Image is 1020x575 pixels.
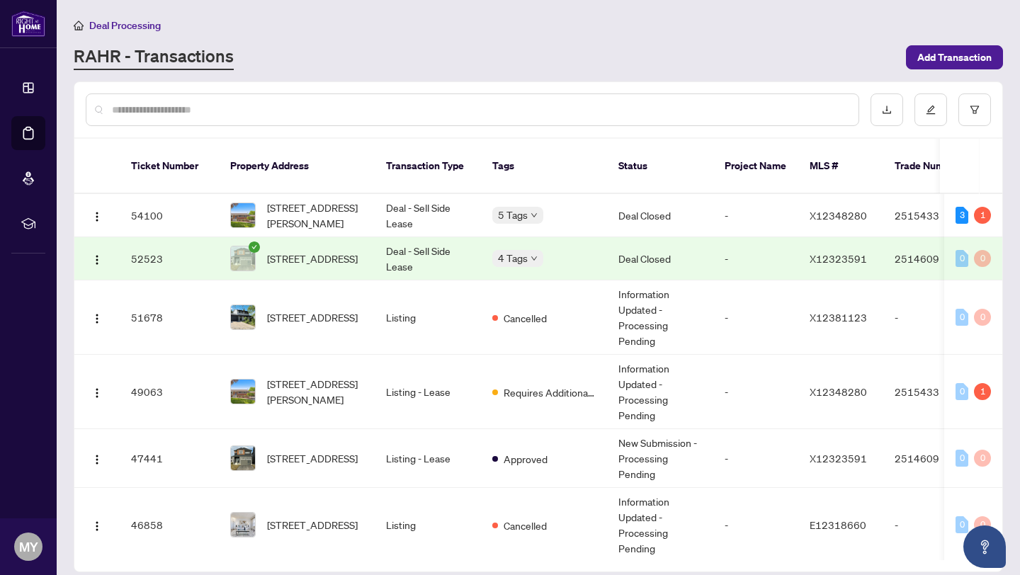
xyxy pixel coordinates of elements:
td: Listing - Lease [375,429,481,488]
span: MY [19,537,38,557]
th: MLS # [798,139,883,194]
button: Logo [86,247,108,270]
img: thumbnail-img [231,380,255,404]
td: Deal Closed [607,194,713,237]
td: Listing [375,280,481,355]
td: 2514609 [883,237,982,280]
td: Information Updated - Processing Pending [607,355,713,429]
td: 49063 [120,355,219,429]
div: 0 [974,309,991,326]
div: 3 [956,207,968,224]
td: - [883,488,982,562]
div: 1 [974,207,991,224]
span: down [531,255,538,262]
img: Logo [91,520,103,532]
td: 47441 [120,429,219,488]
button: download [871,93,903,126]
button: edit [914,93,947,126]
td: Deal - Sell Side Lease [375,237,481,280]
img: thumbnail-img [231,203,255,227]
button: Logo [86,513,108,536]
td: - [883,280,982,355]
img: thumbnail-img [231,446,255,470]
span: [STREET_ADDRESS] [267,251,358,266]
span: X12381123 [810,311,867,324]
div: 0 [956,450,968,467]
img: Logo [91,387,103,399]
img: Logo [91,313,103,324]
td: 52523 [120,237,219,280]
span: X12348280 [810,209,867,222]
img: thumbnail-img [231,246,255,271]
img: thumbnail-img [231,305,255,329]
span: E12318660 [810,518,866,531]
div: 0 [956,250,968,267]
button: filter [958,93,991,126]
td: 2515433 [883,194,982,237]
td: 54100 [120,194,219,237]
td: - [713,280,798,355]
span: edit [926,105,936,115]
span: Cancelled [504,518,547,533]
span: [STREET_ADDRESS] [267,309,358,325]
td: Listing [375,488,481,562]
div: 1 [974,383,991,400]
span: X12348280 [810,385,867,398]
span: 4 Tags [498,250,528,266]
button: Open asap [963,525,1006,568]
img: Logo [91,254,103,266]
img: Logo [91,211,103,222]
span: [STREET_ADDRESS] [267,517,358,533]
td: New Submission - Processing Pending [607,429,713,488]
span: X12323591 [810,452,867,465]
div: 0 [956,309,968,326]
img: thumbnail-img [231,513,255,537]
th: Ticket Number [120,139,219,194]
span: Cancelled [504,310,547,326]
span: Requires Additional Docs [504,385,596,400]
th: Tags [481,139,607,194]
th: Transaction Type [375,139,481,194]
td: - [713,237,798,280]
span: [STREET_ADDRESS][PERSON_NAME] [267,376,363,407]
th: Property Address [219,139,375,194]
div: 0 [956,516,968,533]
span: Approved [504,451,548,467]
td: - [713,194,798,237]
div: 0 [956,383,968,400]
button: Logo [86,306,108,329]
button: Logo [86,204,108,227]
td: 46858 [120,488,219,562]
div: 0 [974,250,991,267]
th: Project Name [713,139,798,194]
button: Logo [86,380,108,403]
span: X12323591 [810,252,867,265]
td: - [713,488,798,562]
span: down [531,212,538,219]
img: logo [11,11,45,37]
td: 2515433 [883,355,982,429]
span: 5 Tags [498,207,528,223]
span: filter [970,105,980,115]
a: RAHR - Transactions [74,45,234,70]
span: [STREET_ADDRESS] [267,450,358,466]
span: [STREET_ADDRESS][PERSON_NAME] [267,200,363,231]
td: Listing - Lease [375,355,481,429]
td: Information Updated - Processing Pending [607,280,713,355]
span: Deal Processing [89,19,161,32]
td: Deal - Sell Side Lease [375,194,481,237]
span: Add Transaction [917,46,992,69]
td: Deal Closed [607,237,713,280]
div: 0 [974,516,991,533]
td: - [713,429,798,488]
td: 2514609 [883,429,982,488]
th: Status [607,139,713,194]
span: home [74,21,84,30]
td: - [713,355,798,429]
th: Trade Number [883,139,982,194]
td: 51678 [120,280,219,355]
td: Information Updated - Processing Pending [607,488,713,562]
div: 0 [974,450,991,467]
button: Add Transaction [906,45,1003,69]
img: Logo [91,454,103,465]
